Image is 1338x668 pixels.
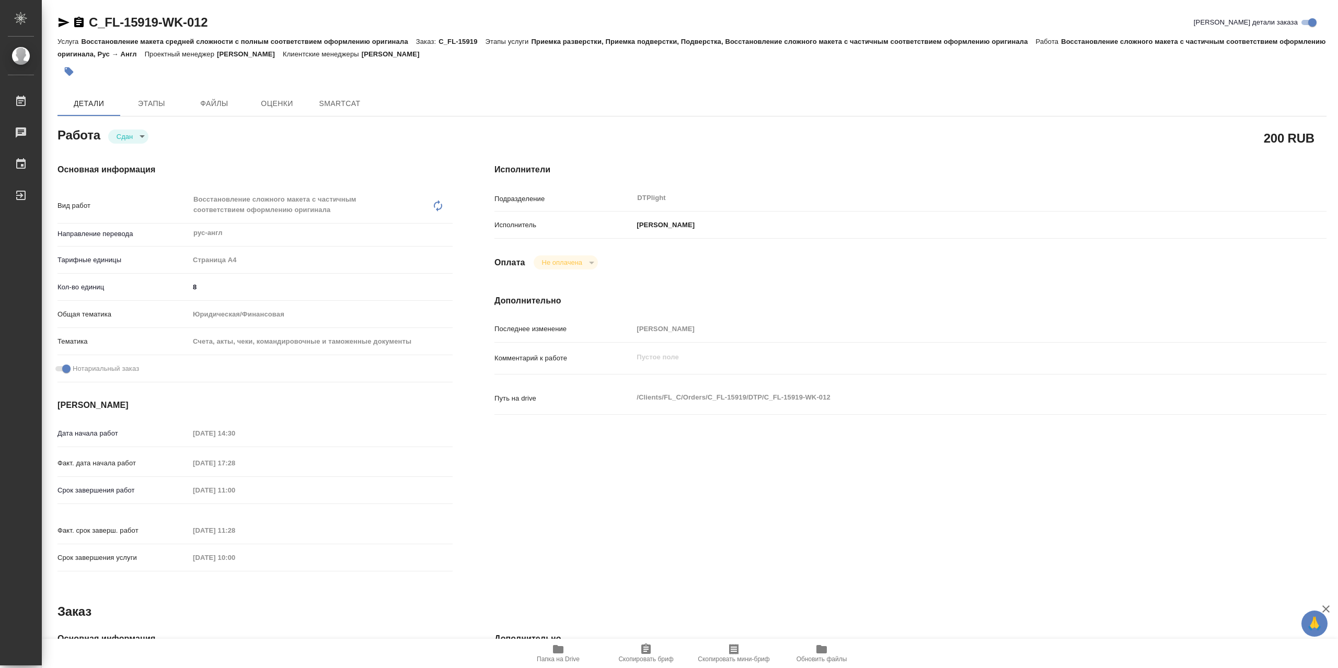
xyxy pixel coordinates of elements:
[486,38,532,45] p: Этапы услуги
[283,50,362,58] p: Клиентские менеджеры
[57,255,189,265] p: Тарифные единицы
[57,201,189,211] p: Вид работ
[57,60,80,83] button: Добавить тэг
[57,525,189,536] p: Факт. срок заверш. работ
[494,324,633,334] p: Последнее изменение
[57,336,189,347] p: Тематика
[57,38,81,45] p: Услуга
[57,458,189,468] p: Факт. дата начала работ
[494,194,633,204] p: Подразделение
[145,50,217,58] p: Проектный менеджер
[494,295,1327,307] h4: Дополнительно
[633,389,1257,406] textarea: /Clients/FL_C/Orders/C_FL-15919/DTP/C_FL-15919-WK-012
[108,130,148,144] div: Сдан
[126,97,177,110] span: Этапы
[57,282,189,292] p: Кол-во единиц
[57,229,189,239] p: Направление перевода
[602,639,690,668] button: Скопировать бриф
[1194,17,1298,28] span: [PERSON_NAME] детали заказа
[57,309,189,320] p: Общая тематика
[778,639,866,668] button: Обновить файлы
[189,483,281,498] input: Пустое поле
[315,97,365,110] span: SmartCat
[537,655,580,663] span: Папка на Drive
[514,639,602,668] button: Папка на Drive
[189,426,281,441] input: Пустое поле
[494,353,633,364] p: Комментарий к работе
[797,655,847,663] span: Обновить файлы
[1264,129,1314,147] h2: 200 RUB
[494,393,633,404] p: Путь на drive
[73,364,139,374] span: Нотариальный заказ
[633,321,1257,336] input: Пустое поле
[189,333,453,350] div: Счета, акты, чеки, командировочные и таможенные документы
[539,258,585,267] button: Не оплачена
[494,220,633,230] p: Исполнитель
[64,97,114,110] span: Детали
[494,632,1327,645] h4: Дополнительно
[690,639,778,668] button: Скопировать мини-бриф
[73,16,85,29] button: Скопировать ссылку
[252,97,302,110] span: Оценки
[217,50,283,58] p: [PERSON_NAME]
[57,125,100,144] h2: Работа
[89,15,207,29] a: C_FL-15919-WK-012
[494,163,1327,176] h4: Исполнители
[362,50,428,58] p: [PERSON_NAME]
[189,455,281,471] input: Пустое поле
[416,38,439,45] p: Заказ:
[1301,611,1328,637] button: 🙏
[1036,38,1062,45] p: Работа
[698,655,769,663] span: Скопировать мини-бриф
[57,485,189,496] p: Срок завершения работ
[534,255,598,269] div: Сдан
[618,655,673,663] span: Скопировать бриф
[1306,613,1323,635] span: 🙏
[57,553,189,563] p: Срок завершения услуги
[57,632,453,645] h4: Основная информация
[633,220,695,230] p: [PERSON_NAME]
[57,399,453,412] h4: [PERSON_NAME]
[189,523,281,538] input: Пустое поле
[57,603,91,620] h2: Заказ
[494,256,525,269] h4: Оплата
[81,38,416,45] p: Восстановление макета средней сложности с полным соответствием оформлению оригинала
[189,251,453,269] div: Страница А4
[113,132,136,141] button: Сдан
[189,279,453,295] input: ✎ Введи что-нибудь
[189,97,239,110] span: Файлы
[531,38,1035,45] p: Приемка разверстки, Приемка подверстки, Подверстка, Восстановление сложного макета с частичным со...
[57,428,189,439] p: Дата начала работ
[189,306,453,323] div: Юридическая/Финансовая
[189,550,281,565] input: Пустое поле
[439,38,485,45] p: C_FL-15919
[57,163,453,176] h4: Основная информация
[57,16,70,29] button: Скопировать ссылку для ЯМессенджера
